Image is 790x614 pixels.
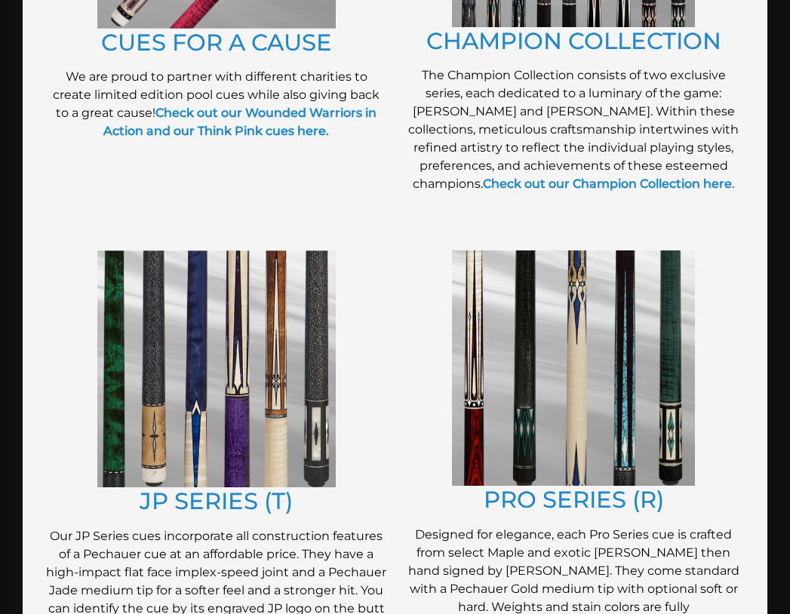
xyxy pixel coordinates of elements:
[403,66,745,193] p: The Champion Collection consists of two exclusive series, each dedicated to a luminary of the gam...
[45,68,388,140] p: We are proud to partner with different charities to create limited edition pool cues while also g...
[101,28,332,57] a: CUES FOR A CAUSE
[140,487,293,515] a: JP SERIES (T)
[483,177,732,191] a: Check out our Champion Collection here
[484,485,664,514] a: PRO SERIES (R)
[103,106,377,138] a: Check out our Wounded Warriors in Action and our Think Pink cues here.
[426,26,721,55] a: CHAMPION COLLECTION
